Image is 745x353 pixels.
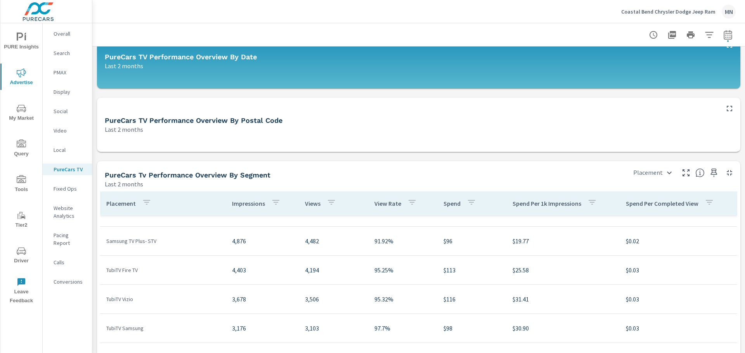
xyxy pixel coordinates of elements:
p: $98 [444,324,500,333]
div: Pacing Report [43,229,92,249]
p: 3,103 [305,324,362,333]
p: Conversions [54,278,86,286]
p: Samsung TV Plus- STV [106,237,220,245]
p: $96 [444,236,500,246]
p: PureCars TV [54,165,86,173]
p: TubiTV Fire TV [106,266,220,274]
span: Tier2 [3,211,40,230]
div: nav menu [0,23,42,308]
p: TubiTV Vizio [106,295,220,303]
p: 3,506 [305,294,362,304]
p: Calls [54,258,86,266]
p: $19.77 [513,236,613,246]
p: $0.03 [626,324,731,333]
div: Search [43,47,92,59]
p: Pacing Report [54,231,86,247]
span: My Market [3,104,40,123]
p: TubiTV Samsung [106,324,220,332]
p: $0.03 [626,294,731,304]
p: PMAX [54,69,86,76]
h5: PureCars TV Performance Overview By Postal Code [105,116,282,124]
button: Make Fullscreen [680,167,692,179]
p: $0.02 [626,236,731,246]
p: Spend Per 1k Impressions [513,200,581,207]
p: Search [54,49,86,57]
div: PMAX [43,67,92,78]
div: Placement [629,166,677,179]
p: $31.41 [513,294,613,304]
h5: PureCars TV Performance Overview By Date [105,53,257,61]
p: Website Analytics [54,204,86,220]
div: Fixed Ops [43,183,92,195]
p: 91.92% [374,236,431,246]
div: MN [722,5,736,19]
p: 95.32% [374,294,431,304]
p: Spend Per Completed View [626,200,698,207]
p: 4,403 [232,265,293,275]
p: $25.58 [513,265,613,275]
p: $113 [444,265,500,275]
p: Overall [54,30,86,38]
p: Video [54,127,86,134]
button: Select Date Range [720,27,736,43]
button: "Export Report to PDF" [664,27,680,43]
p: 3,176 [232,324,293,333]
p: Placement [106,200,136,207]
button: Maximize Widget [723,102,736,115]
span: Query [3,139,40,158]
p: 4,876 [232,236,293,246]
p: Coastal Bend Chrysler Dodge Jeep Ram [621,8,716,15]
p: $0.03 [626,265,731,275]
div: Conversions [43,276,92,288]
p: 4,482 [305,236,362,246]
div: Display [43,86,92,98]
p: Fixed Ops [54,185,86,193]
div: Calls [43,257,92,268]
span: Leave Feedback [3,277,40,305]
div: PureCars TV [43,164,92,175]
div: Overall [43,28,92,40]
div: Local [43,144,92,156]
p: $116 [444,294,500,304]
span: Save this to your personalized report [708,167,720,179]
span: Advertise [3,68,40,87]
p: Social [54,107,86,115]
p: 97.7% [374,324,431,333]
div: Website Analytics [43,202,92,222]
p: Spend [444,200,461,207]
div: Video [43,125,92,136]
span: Driver [3,246,40,265]
p: 3,678 [232,294,293,304]
h5: PureCars Tv Performance Overview By Segment [105,171,270,179]
span: PURE Insights [3,33,40,52]
p: Impressions [232,200,265,207]
p: View Rate [374,200,401,207]
div: Social [43,105,92,117]
p: Last 2 months [105,125,143,134]
p: Local [54,146,86,154]
p: Last 2 months [105,61,143,71]
p: 95.25% [374,265,431,275]
p: Last 2 months [105,179,143,189]
p: Display [54,88,86,96]
p: 4,194 [305,265,362,275]
p: $30.90 [513,324,613,333]
span: This is a summary of PureCars TV performance by various segments. Use the dropdown in the top rig... [695,168,705,177]
p: Views [305,200,321,207]
span: Tools [3,175,40,194]
button: Minimize Widget [723,167,736,179]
